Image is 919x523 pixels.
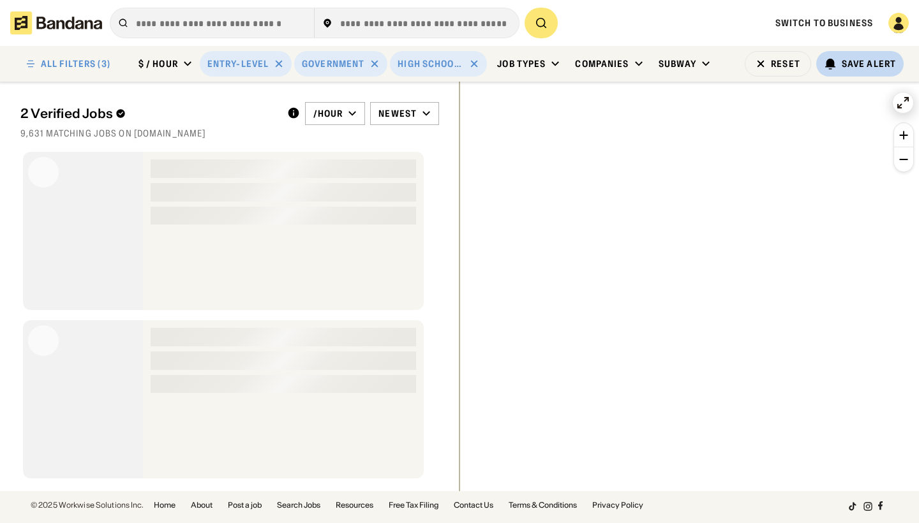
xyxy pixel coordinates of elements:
div: /hour [313,108,343,119]
a: Switch to Business [775,17,873,29]
div: 2 Verified Jobs [20,106,277,121]
div: © 2025 Workwise Solutions Inc. [31,501,144,509]
div: Job Types [497,58,546,70]
a: Search Jobs [277,501,320,509]
div: Subway [659,58,697,70]
div: Newest [378,108,417,119]
div: ALL FILTERS (3) [41,59,110,68]
div: grid [20,147,439,492]
a: About [191,501,213,509]
div: Entry-Level [207,58,269,70]
div: High School Diploma or GED [398,58,464,70]
div: $ / hour [138,58,178,70]
div: 9,631 matching jobs on [DOMAIN_NAME] [20,128,439,139]
a: Privacy Policy [592,501,643,509]
div: Companies [575,58,629,70]
a: Home [154,501,176,509]
a: Post a job [228,501,262,509]
a: Terms & Conditions [509,501,577,509]
a: Free Tax Filing [389,501,438,509]
div: Government [302,58,364,70]
a: Contact Us [454,501,493,509]
div: Save Alert [842,58,896,70]
a: Resources [336,501,373,509]
div: Reset [771,59,800,68]
img: Bandana logotype [10,11,102,34]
